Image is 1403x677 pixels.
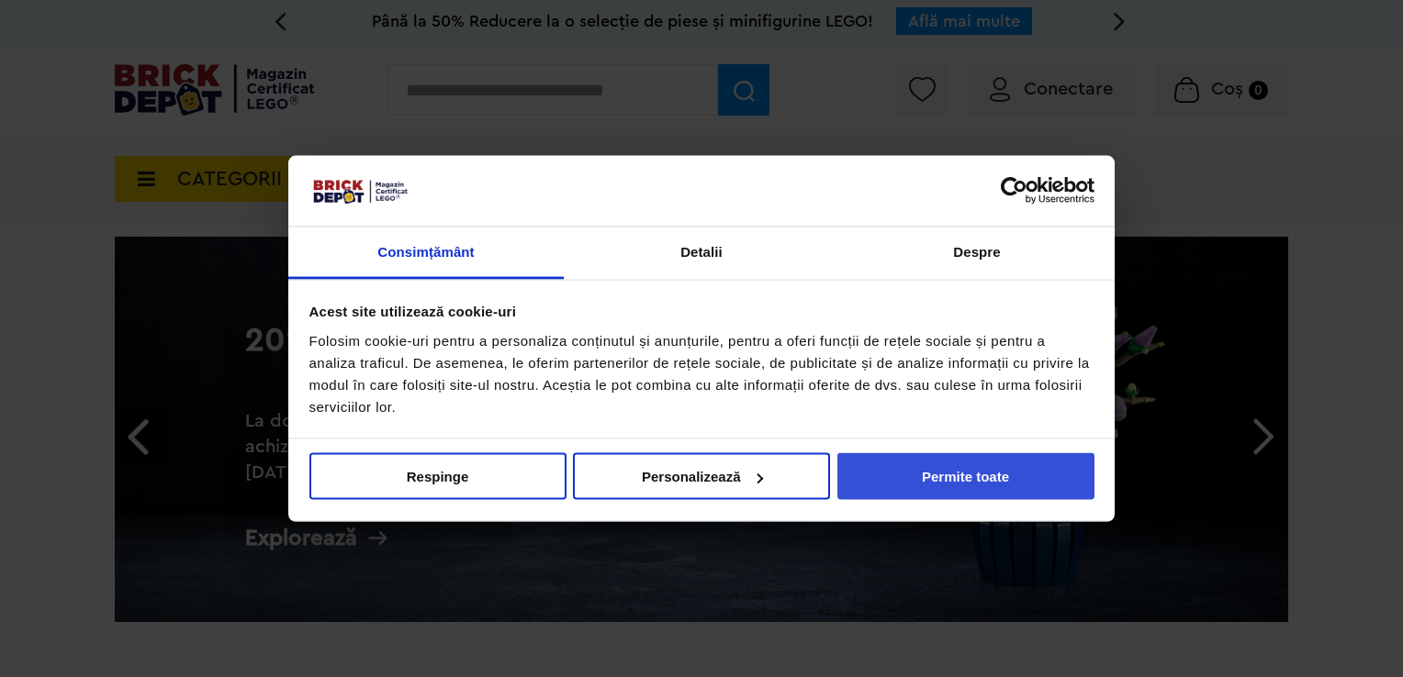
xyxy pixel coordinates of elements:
button: Permite toate [837,453,1094,500]
a: Despre [839,227,1115,279]
div: Folosim cookie-uri pentru a personaliza conținutul și anunțurile, pentru a oferi funcții de rețel... [309,329,1094,417]
img: siglă [309,176,410,205]
div: Acest site utilizează cookie-uri [309,301,1094,323]
a: Usercentrics Cookiebot - opens in a new window [934,177,1094,205]
button: Respinge [309,453,567,500]
a: Consimțământ [288,227,564,279]
button: Personalizează [573,453,830,500]
a: Detalii [564,227,839,279]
